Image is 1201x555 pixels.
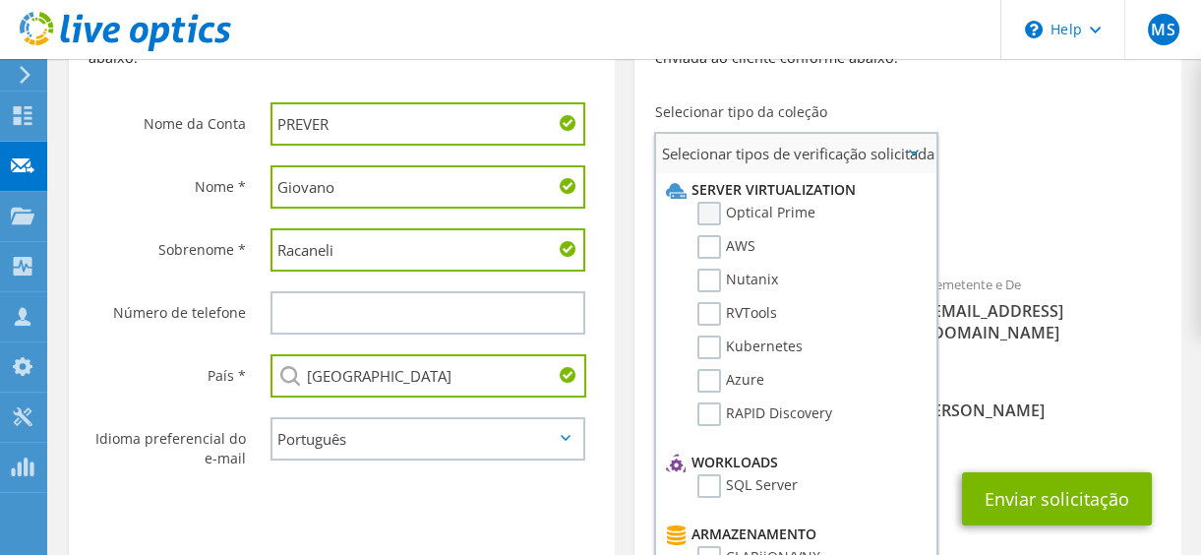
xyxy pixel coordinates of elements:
label: SQL Server [697,474,798,498]
label: RVTools [697,302,777,326]
button: Enviar solicitação [962,472,1152,525]
label: Nome da Conta [89,102,246,134]
label: Azure [697,369,764,393]
label: Nutanix [697,269,778,292]
label: Kubernetes [697,336,803,359]
span: Selecionar tipos de verificação solicitadas [656,134,935,173]
label: Optical Prime [697,202,815,225]
li: Server Virtualization [661,178,926,202]
div: Coleções solicitadas [634,181,1180,254]
div: Remetente e De [908,264,1181,353]
span: MS [1148,14,1179,45]
label: Selecionar tipo da coleção [654,102,826,122]
label: RAPID Discovery [697,402,832,426]
li: Armazenamento [661,523,926,546]
span: [EMAIL_ADDRESS][DOMAIN_NAME] [928,300,1162,343]
div: CC e Responder para [634,363,1180,453]
label: AWS [697,235,755,259]
label: Idioma preferencial do e-mail [89,417,246,468]
svg: \n [1025,21,1043,38]
label: Número de telefone [89,291,246,323]
label: Nome * [89,165,246,197]
label: País * [89,354,246,386]
label: Sobrenome * [89,228,246,260]
li: Workloads [661,451,926,474]
div: Para [634,264,908,353]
